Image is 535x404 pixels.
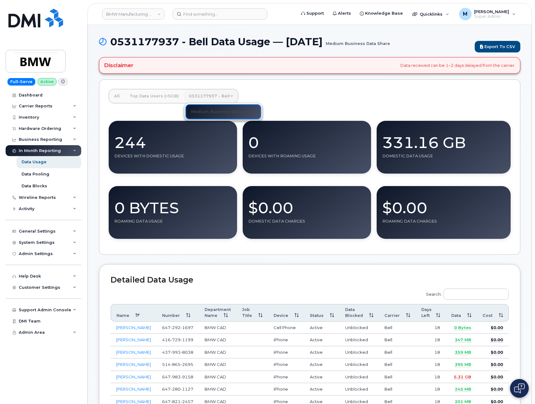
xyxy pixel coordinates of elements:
h4: Disclaimer [104,62,133,68]
a: [PERSON_NAME] [116,387,151,392]
span: 983 [171,374,181,379]
span: 729 [171,337,181,342]
td: 18 [416,346,446,359]
th: Department Name: activate to sort column ascending [199,304,236,322]
td: 18 [416,371,446,383]
span: 821 [171,399,181,404]
td: BMW CAD [199,322,236,334]
a: [PERSON_NAME] [116,374,151,379]
td: Bell [379,322,416,334]
h1: 0531177937 - Bell Data Usage — [DATE] [99,36,472,47]
td: Active [304,334,339,346]
div: Roaming Data Usage [114,219,231,224]
td: Unblocked [339,346,379,359]
a: Export to CSV [475,41,520,52]
span: $0.00 [491,374,503,380]
span: 2457 [181,399,193,404]
h2: Detailed Data Usage [111,276,509,284]
span: 647 [162,387,193,392]
th: Job Title: activate to sort column ascending [236,304,268,322]
span: 395 MB [455,362,471,367]
div: Roaming Data Charges [382,219,505,224]
span: 347 MB [455,337,471,342]
td: Active [304,383,339,396]
td: Bell [379,334,416,346]
td: Unblocked [339,334,379,346]
td: Cell Phone [268,322,304,334]
span: 245 MB [455,387,471,392]
label: Search: [422,284,509,302]
th: Name: activate to sort column descending [111,304,156,322]
td: iPhone [268,358,304,371]
td: Unblocked [339,383,379,396]
div: 244 [114,126,231,154]
td: BMW CAD [199,383,236,396]
span: 0 Bytes [454,325,471,330]
a: Medium Business Data Share [186,104,261,119]
div: 0 Bytes [114,192,231,219]
span: 1127 [181,387,193,392]
td: Unblocked [339,322,379,334]
span: 993 [171,350,181,355]
div: Devices With Roaming Usage [248,154,365,159]
td: Bell [379,358,416,371]
td: BMW CAD [199,371,236,383]
span: 647 [162,325,193,330]
span: 5.31 GB [454,374,471,380]
th: Data Blocked: activate to sort column ascending [339,304,379,322]
th: Device: activate to sort column ascending [268,304,304,322]
a: Top Data Users (>5GB) [125,89,184,103]
td: iPhone [268,383,304,396]
td: 18 [416,322,446,334]
td: iPhone [268,346,304,359]
div: 0 [248,126,365,154]
span: $0.00 [491,337,503,342]
td: Unblocked [339,371,379,383]
span: 359 MB [455,350,471,355]
td: BMW CAD [199,334,236,346]
td: BMW CAD [199,358,236,371]
input: Search: [443,288,509,300]
span: 865 [171,362,181,367]
span: 280 [171,387,181,392]
div: Domestic Data Charges [248,219,365,224]
span: 647 [162,374,193,379]
span: 8038 [181,350,193,355]
td: iPhone [268,334,304,346]
td: Bell [379,371,416,383]
td: 18 [416,383,446,396]
span: $0.00 [491,387,503,392]
th: Data: activate to sort column ascending [446,304,477,322]
span: $0.00 [491,325,503,330]
span: $0.00 [491,362,503,367]
span: 292 [171,325,181,330]
span: 2695 [181,362,193,367]
th: Status: activate to sort column ascending [304,304,339,322]
td: Bell [379,383,416,396]
th: Days Left: activate to sort column ascending [416,304,446,322]
td: Active [304,358,339,371]
div: $0.00 [382,192,505,219]
th: Number: activate to sort column ascending [156,304,199,322]
td: BMW CAD [199,346,236,359]
div: Devices With Domestic Usage [114,154,231,159]
span: $0.00 [491,350,503,355]
th: Carrier: activate to sort column ascending [379,304,416,322]
a: [PERSON_NAME] [116,337,151,342]
a: [PERSON_NAME] [116,362,151,367]
div: $0.00 [248,192,365,219]
td: Bell [379,346,416,359]
span: 437 [162,350,193,355]
td: Unblocked [339,358,379,371]
td: 18 [416,334,446,346]
td: iPhone [268,371,304,383]
a: [PERSON_NAME] [116,350,151,355]
span: 1697 [181,325,193,330]
td: 18 [416,358,446,371]
span: 514 [162,362,193,367]
th: Cost: activate to sort column ascending [477,304,509,322]
td: Active [304,322,339,334]
img: Open chat [514,383,525,393]
a: 0531177937 - Bell [184,89,238,103]
span: 647 [162,399,193,404]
